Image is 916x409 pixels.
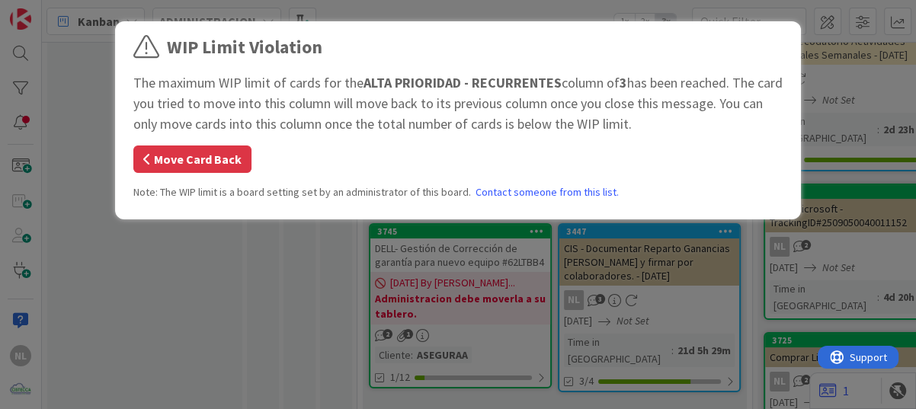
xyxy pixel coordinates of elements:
[133,184,783,200] div: Note: The WIP limit is a board setting set by an administrator of this board.
[476,184,619,200] a: Contact someone from this list.
[364,74,562,91] b: ALTA PRIORIDAD - RECURRENTES
[133,145,251,173] button: Move Card Back
[133,72,783,134] div: The maximum WIP limit of cards for the column of has been reached. The card you tried to move int...
[167,34,322,61] div: WIP Limit Violation
[620,74,627,91] b: 3
[32,2,69,21] span: Support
